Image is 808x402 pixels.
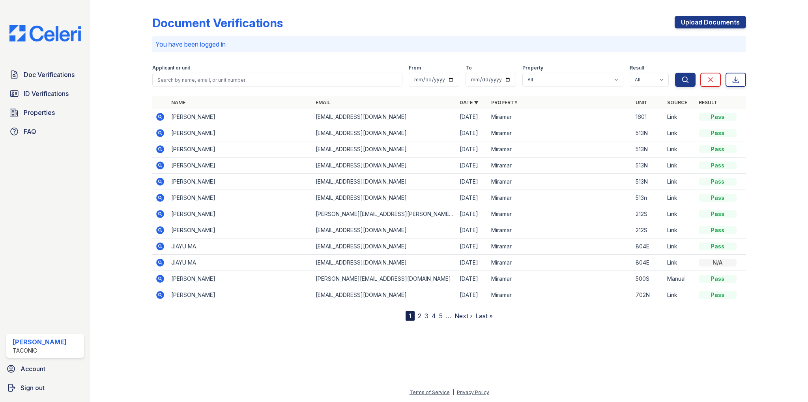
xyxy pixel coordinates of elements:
label: To [466,65,472,71]
td: Link [664,174,696,190]
td: Link [664,255,696,271]
td: Miramar [488,158,632,174]
div: Pass [699,226,737,234]
td: [PERSON_NAME] [168,109,312,125]
td: [DATE] [456,206,488,222]
td: Link [664,239,696,255]
td: Miramar [488,222,632,239]
a: 3 [425,312,428,320]
a: Unit [636,100,647,105]
a: Name [171,100,185,105]
a: Upload Documents [675,16,746,28]
div: Pass [699,129,737,137]
a: FAQ [6,124,84,139]
td: [DATE] [456,222,488,239]
div: N/A [699,259,737,267]
td: [DATE] [456,125,488,141]
td: [DATE] [456,271,488,287]
td: Miramar [488,190,632,206]
td: Miramar [488,125,632,141]
td: [DATE] [456,287,488,303]
p: You have been logged in [155,39,743,49]
td: 804E [632,255,664,271]
td: [DATE] [456,109,488,125]
label: From [409,65,421,71]
a: Date ▼ [460,100,479,105]
a: Sign out [3,380,87,396]
div: Document Verifications [152,16,283,30]
a: Source [667,100,687,105]
div: Pass [699,113,737,121]
td: 500S [632,271,664,287]
td: [PERSON_NAME] [168,271,312,287]
td: [DATE] [456,174,488,190]
td: 702N [632,287,664,303]
td: [DATE] [456,158,488,174]
td: 513N [632,158,664,174]
div: Pass [699,145,737,153]
td: 513N [632,125,664,141]
td: [EMAIL_ADDRESS][DOMAIN_NAME] [312,190,456,206]
td: [DATE] [456,239,488,255]
div: Pass [699,291,737,299]
td: [PERSON_NAME][EMAIL_ADDRESS][DOMAIN_NAME] [312,271,456,287]
a: Next › [454,312,472,320]
div: [PERSON_NAME] [13,337,67,347]
div: Pass [699,275,737,283]
a: Properties [6,105,84,120]
td: [EMAIL_ADDRESS][DOMAIN_NAME] [312,239,456,255]
td: [DATE] [456,190,488,206]
td: [PERSON_NAME] [168,287,312,303]
a: ID Verifications [6,86,84,101]
td: [EMAIL_ADDRESS][DOMAIN_NAME] [312,125,456,141]
td: [PERSON_NAME][EMAIL_ADDRESS][PERSON_NAME][DOMAIN_NAME] [312,206,456,222]
span: … [446,311,451,321]
td: 212S [632,206,664,222]
td: [EMAIL_ADDRESS][DOMAIN_NAME] [312,174,456,190]
a: Account [3,361,87,377]
label: Result [630,65,644,71]
td: Link [664,125,696,141]
td: Link [664,287,696,303]
td: Miramar [488,271,632,287]
a: Doc Verifications [6,67,84,83]
div: Pass [699,162,737,169]
div: 1 [406,311,415,321]
a: 4 [432,312,436,320]
a: Terms of Service [410,389,450,395]
td: Link [664,206,696,222]
span: Account [21,364,45,374]
a: Property [491,100,518,105]
td: 513n [632,190,664,206]
td: Manual [664,271,696,287]
span: Sign out [21,383,45,393]
td: 212S [632,222,664,239]
span: ID Verifications [24,89,69,98]
div: Pass [699,210,737,218]
td: Miramar [488,239,632,255]
td: Link [664,190,696,206]
a: Email [316,100,330,105]
td: Miramar [488,109,632,125]
input: Search by name, email, or unit number [152,73,402,87]
a: 5 [439,312,443,320]
td: Miramar [488,287,632,303]
a: Privacy Policy [457,389,489,395]
label: Property [522,65,543,71]
span: Doc Verifications [24,70,75,79]
td: [EMAIL_ADDRESS][DOMAIN_NAME] [312,158,456,174]
td: 804E [632,239,664,255]
span: Properties [24,108,55,117]
td: 1601 [632,109,664,125]
span: FAQ [24,127,36,136]
td: Link [664,158,696,174]
td: [EMAIL_ADDRESS][DOMAIN_NAME] [312,222,456,239]
div: Pass [699,178,737,186]
td: [PERSON_NAME] [168,158,312,174]
td: [EMAIL_ADDRESS][DOMAIN_NAME] [312,109,456,125]
td: [DATE] [456,255,488,271]
td: [PERSON_NAME] [168,206,312,222]
a: Result [699,100,717,105]
td: Link [664,109,696,125]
